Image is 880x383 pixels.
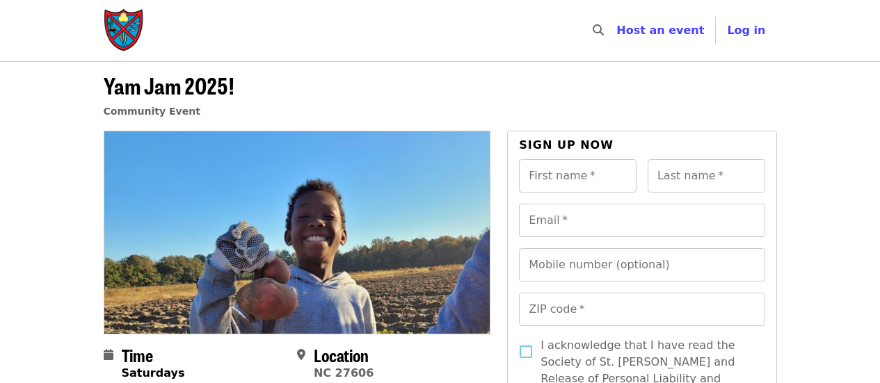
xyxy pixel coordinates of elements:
[314,343,369,367] span: Location
[104,348,113,361] i: calendar icon
[122,343,153,367] span: Time
[104,69,234,101] span: Yam Jam 2025!
[593,24,604,37] i: search icon
[648,159,765,193] input: Last name
[104,8,145,53] img: Society of St. Andrew - Home
[519,204,765,237] input: Email
[616,24,704,37] a: Host an event
[716,17,776,44] button: Log in
[519,138,614,152] span: Sign up now
[122,366,185,380] strong: Saturdays
[519,159,637,193] input: First name
[519,248,765,282] input: Mobile number (optional)
[104,131,490,333] img: Yam Jam 2025! organized by Society of St. Andrew
[612,14,623,47] input: Search
[104,106,200,117] a: Community Event
[727,24,765,37] span: Log in
[519,293,765,326] input: ZIP code
[297,348,305,361] i: map-marker-alt icon
[314,366,374,380] a: NC 27606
